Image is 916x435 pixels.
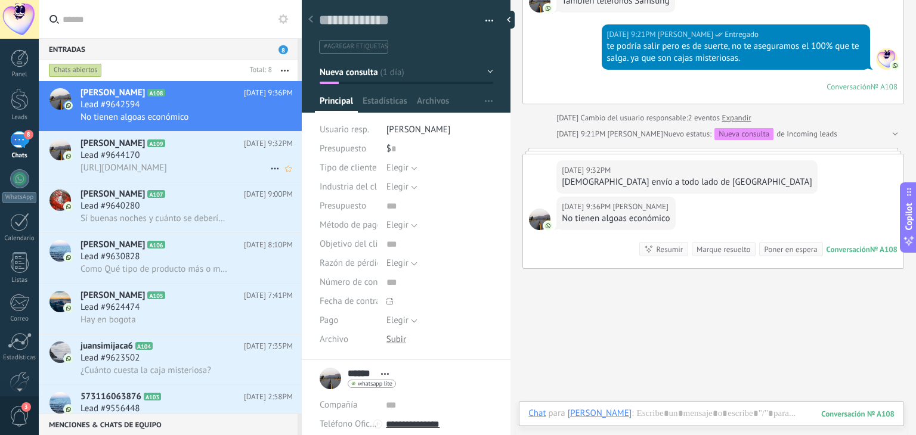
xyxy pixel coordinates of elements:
[549,408,565,420] span: para
[320,396,377,415] div: Compañía
[544,4,552,13] img: com.amocrm.amocrmwa.svg
[556,128,607,140] div: [DATE] 9:21PM
[821,409,895,419] div: 108
[764,244,817,255] div: Poner en espera
[2,192,36,203] div: WhatsApp
[147,291,165,299] span: A105
[64,304,73,312] img: icon
[81,188,145,200] span: [PERSON_NAME]
[386,162,409,173] span: Elegir
[39,38,298,60] div: Entradas
[244,188,293,200] span: [DATE] 9:00PM
[363,95,407,113] span: Estadísticas
[320,316,338,325] span: Pago
[891,61,899,70] img: com.amocrm.amocrmwa.svg
[64,101,73,110] img: icon
[607,41,865,64] div: te podría salir pero es de suerte, no te aseguramos el 100% que te salga. ya que son cajas mister...
[320,201,366,210] span: Presupuesto
[632,408,633,420] span: :
[64,253,73,262] img: icon
[2,276,37,284] div: Listas
[320,330,377,349] div: Archivo
[81,365,211,376] span: ¿Cuánto cuesta la caja misteriosa?
[697,244,750,255] div: Marque resuelto
[386,159,417,178] button: Elegir
[320,259,386,268] span: Razón de pérdida
[386,219,409,231] span: Elegir
[278,45,288,54] span: 8
[663,128,837,140] div: de Incoming leads
[607,29,658,41] div: [DATE] 9:21PM
[386,178,417,197] button: Elegir
[320,159,377,178] div: Tipo de cliente
[244,391,293,403] span: [DATE] 2:58PM
[320,120,377,139] div: Usuario resp.
[39,385,302,435] a: avataricon573116063876A103[DATE] 2:58PMLead #9556448
[39,81,302,131] a: avataricon[PERSON_NAME]A108[DATE] 9:36PMLead #9642594No tienen algoas económico
[386,139,493,159] div: $
[320,216,377,235] div: Método de pago
[2,71,37,79] div: Panel
[386,181,409,192] span: Elegir
[81,213,227,224] span: Sí buenas noches y cuánto se debería cancelar
[562,201,612,213] div: [DATE] 9:36PM
[827,244,870,254] div: Conversación
[320,139,377,159] div: Presupuesto
[320,292,377,311] div: Fecha de contrato
[320,235,377,254] div: Objetivo del cliente
[2,114,37,122] div: Leads
[320,335,348,344] span: Archivo
[81,162,167,173] span: [URL][DOMAIN_NAME]
[81,200,140,212] span: Lead #9640280
[81,391,141,403] span: 573116063876
[2,152,37,160] div: Chats
[24,130,33,139] span: 8
[81,111,188,123] span: No tienen algoas económico
[320,143,366,154] span: Presupuesto
[613,201,669,213] span: Harold
[320,197,377,216] div: Presupuesto
[244,290,293,302] span: [DATE] 7:41PM
[725,29,759,41] span: Entregado
[871,82,898,92] div: № A108
[870,244,898,254] div: № A108
[64,203,73,211] img: icon
[2,354,37,362] div: Estadísticas
[320,297,388,306] span: Fecha de contrato
[556,112,580,124] div: [DATE]
[39,284,302,334] a: avataricon[PERSON_NAME]A105[DATE] 7:41PMLead #9624474Hay en bogota
[320,254,377,273] div: Razón de pérdida
[386,315,409,326] span: Elegir
[544,222,552,230] img: com.amocrm.amocrmwa.svg
[64,405,73,414] img: icon
[386,311,417,330] button: Elegir
[320,178,377,197] div: Industria del cliente
[244,138,293,150] span: [DATE] 9:32PM
[714,128,773,140] div: Nueva consulta
[320,124,369,135] span: Usuario resp.
[81,263,227,275] span: Como Qué tipo de producto más o menos vienen en la caja
[21,402,31,412] span: 3
[81,290,145,302] span: [PERSON_NAME]
[81,251,140,263] span: Lead #9630828
[2,315,37,323] div: Correo
[568,408,632,418] div: Harold
[320,311,377,330] div: Pago
[135,342,153,350] span: A104
[324,42,388,51] span: #agregar etiquetas
[386,257,409,269] span: Elegir
[320,418,382,430] span: Teléfono Oficina
[320,182,396,191] span: Industria del cliente
[64,152,73,160] img: icon
[39,132,302,182] a: avataricon[PERSON_NAME]A109[DATE] 9:32PMLead #9644170[URL][DOMAIN_NAME]
[658,29,713,41] span: Dayra Julieth Guzman Pulido (Oficina de Venta)
[608,129,663,139] span: Dayra Julieth Guzman Pulido
[244,340,293,352] span: [DATE] 7:35PM
[81,138,145,150] span: [PERSON_NAME]
[81,302,140,313] span: Lead #9624474
[81,150,140,161] span: Lead #9644170
[39,334,302,384] a: avatariconjuansimijaca6A104[DATE] 7:35PMLead #9623502¿Cuánto cuesta la caja misteriosa?
[562,164,612,176] div: [DATE] 9:32PM
[656,244,683,255] div: Resumir
[39,182,302,232] a: avataricon[PERSON_NAME]A107[DATE] 9:00PMLead #9640280Sí buenas noches y cuánto se debería cancelar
